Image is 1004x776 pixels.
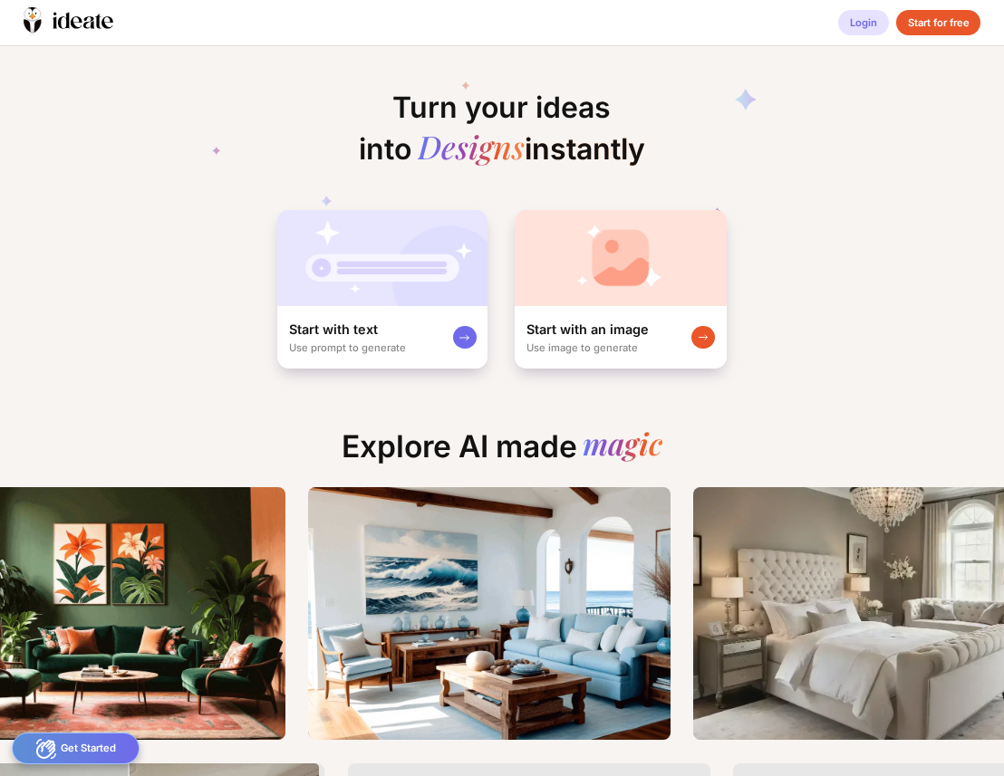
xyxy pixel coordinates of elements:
div: Start for free [896,10,981,36]
div: Get Started [12,733,140,764]
div: Use image to generate [526,341,638,354]
img: startWithImageCardBg.jpg [515,210,727,306]
div: Explore AI made [330,428,674,476]
div: Login [838,10,889,36]
img: ThumbnailOceanlivingroom.png [308,487,671,740]
img: startWithTextCardBg.jpg [277,210,488,306]
div: Start with an image [526,321,649,338]
div: magic [583,428,662,465]
div: Start with text [289,321,378,338]
div: Use prompt to generate [289,341,406,354]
